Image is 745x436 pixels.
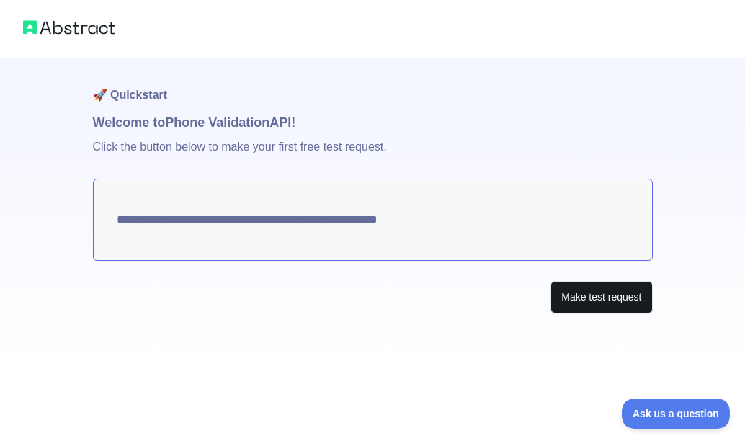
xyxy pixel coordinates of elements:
h1: Welcome to Phone Validation API! [93,112,653,133]
iframe: Toggle Customer Support [622,399,731,429]
p: Click the button below to make your first free test request. [93,133,653,179]
button: Make test request [550,281,652,313]
img: Abstract logo [23,17,115,37]
h1: 🚀 Quickstart [93,58,653,112]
